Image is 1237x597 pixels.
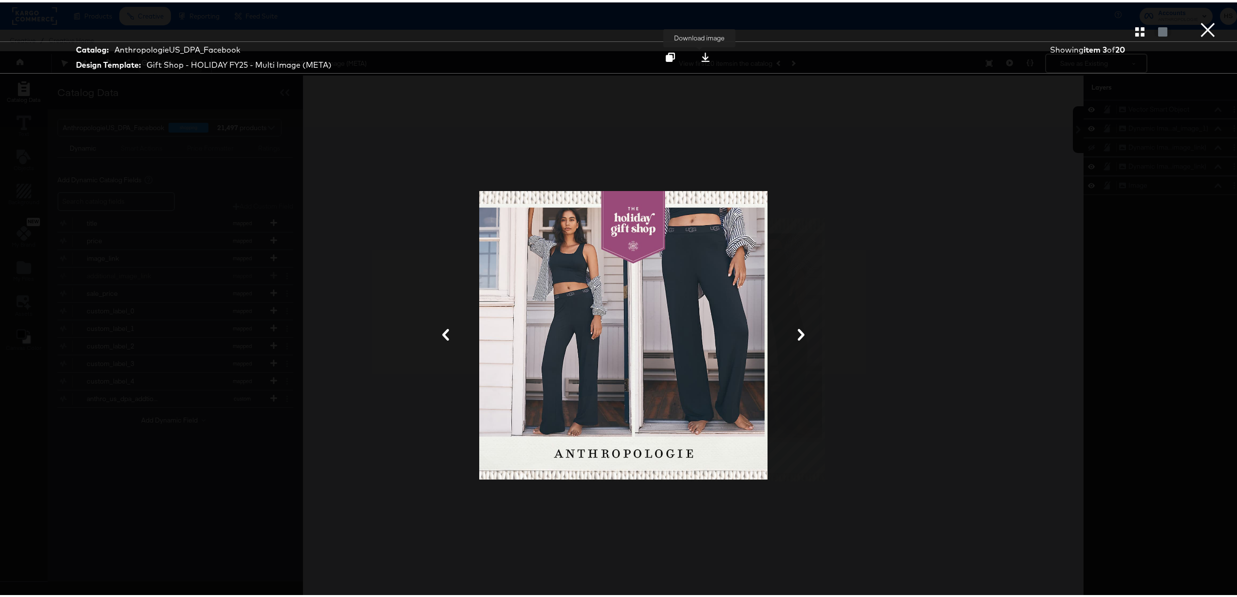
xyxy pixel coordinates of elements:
[147,57,332,68] div: Gift Shop - HOLIDAY FY25 - Multi Image (META)
[76,42,109,53] strong: Catalog:
[1084,42,1107,52] strong: item 3
[1115,42,1125,52] strong: 20
[76,57,141,68] strong: Design Template:
[114,42,240,53] div: AnthropologieUS_DPA_Facebook
[1050,42,1154,53] div: Showing of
